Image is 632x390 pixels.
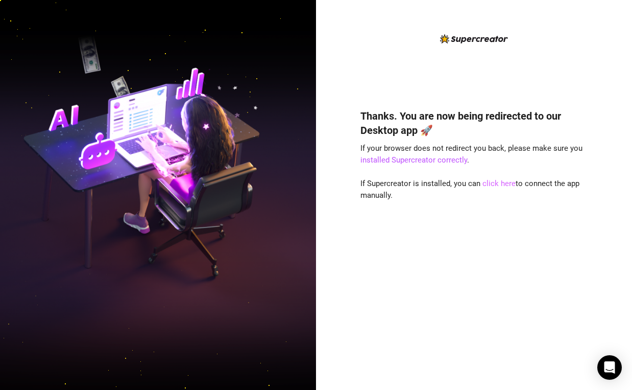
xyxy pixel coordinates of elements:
a: installed Supercreator correctly [360,155,467,165]
a: click here [482,179,516,188]
div: Open Intercom Messenger [597,355,622,380]
h4: Thanks. You are now being redirected to our Desktop app 🚀 [360,109,588,137]
span: If your browser does not redirect you back, please make sure you . [360,144,582,165]
span: If Supercreator is installed, you can to connect the app manually. [360,179,579,200]
img: logo-BBDzfeDw.svg [440,34,508,43]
